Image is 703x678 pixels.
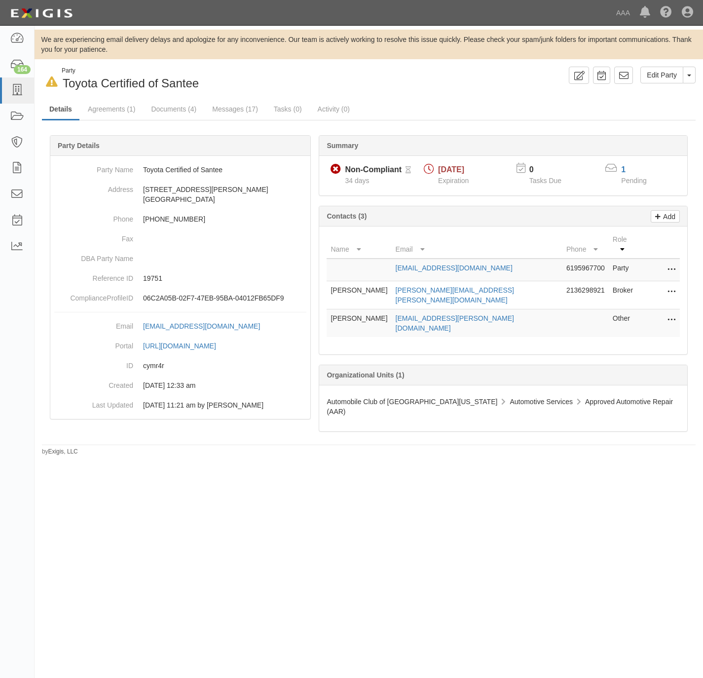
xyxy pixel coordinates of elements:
[327,309,391,338] td: [PERSON_NAME]
[609,259,640,281] td: Party
[205,99,265,119] a: Messages (17)
[345,177,369,185] span: Since 08/01/2025
[396,286,514,304] a: [PERSON_NAME][EMAIL_ADDRESS][PERSON_NAME][DOMAIN_NAME]
[621,165,626,174] a: 1
[143,321,260,331] div: [EMAIL_ADDRESS][DOMAIN_NAME]
[310,99,357,119] a: Activity (0)
[143,342,227,350] a: [URL][DOMAIN_NAME]
[392,230,562,259] th: Email
[143,273,306,283] p: 19751
[35,35,703,54] div: We are experiencing email delivery delays and apologize for any inconvenience. Our team is active...
[54,288,133,303] dt: ComplianceProfileID
[266,99,309,119] a: Tasks (0)
[327,142,358,150] b: Summary
[54,395,306,415] dd: 09/09/2024 11:21 am by Benjamin Tully
[54,180,133,194] dt: Address
[331,164,341,175] i: Non-Compliant
[54,376,306,395] dd: 03/10/2023 12:33 am
[640,67,683,83] a: Edit Party
[58,142,100,150] b: Party Details
[396,314,514,332] a: [EMAIL_ADDRESS][PERSON_NAME][DOMAIN_NAME]
[54,160,306,180] dd: Toyota Certified of Santee
[562,281,609,309] td: 2136298921
[54,356,133,371] dt: ID
[42,448,78,456] small: by
[54,249,133,264] dt: DBA Party Name
[54,209,306,229] dd: [PHONE_NUMBER]
[143,293,306,303] p: 06C2A05B-02F7-47EB-95BA-04012FB65DF9
[609,230,640,259] th: Role
[438,177,469,185] span: Expiration
[62,67,199,75] div: Party
[609,309,640,338] td: Other
[54,376,133,390] dt: Created
[651,210,680,223] a: Add
[529,177,561,185] span: Tasks Due
[327,281,391,309] td: [PERSON_NAME]
[609,281,640,309] td: Broker
[345,164,402,176] div: Non-Compliant
[54,268,133,283] dt: Reference ID
[54,395,133,410] dt: Last Updated
[327,371,404,379] b: Organizational Units (1)
[621,177,646,185] span: Pending
[660,7,672,19] i: Help Center - Complianz
[54,356,306,376] dd: cymr4r
[54,160,133,175] dt: Party Name
[54,209,133,224] dt: Phone
[46,77,58,87] i: In Default since 08/15/2025
[562,259,609,281] td: 6195967700
[396,264,513,272] a: [EMAIL_ADDRESS][DOMAIN_NAME]
[7,4,75,22] img: logo-5460c22ac91f19d4615b14bd174203de0afe785f0fc80cf4dbbc73dc1793850b.png
[144,99,204,119] a: Documents (4)
[54,229,133,244] dt: Fax
[406,167,411,174] i: Pending Review
[510,398,573,406] span: Automotive Services
[54,316,133,331] dt: Email
[42,99,79,120] a: Details
[327,212,367,220] b: Contacts (3)
[327,398,497,406] span: Automobile Club of [GEOGRAPHIC_DATA][US_STATE]
[611,3,635,23] a: AAA
[54,180,306,209] dd: [STREET_ADDRESS][PERSON_NAME] [GEOGRAPHIC_DATA]
[661,211,675,222] p: Add
[63,76,199,90] span: Toyota Certified of Santee
[54,336,133,351] dt: Portal
[529,164,574,176] p: 0
[80,99,143,119] a: Agreements (1)
[14,65,31,74] div: 164
[327,230,391,259] th: Name
[438,165,464,174] span: [DATE]
[562,230,609,259] th: Phone
[42,67,362,92] div: Toyota Certified of Santee
[143,322,271,330] a: [EMAIL_ADDRESS][DOMAIN_NAME]
[48,448,78,455] a: Exigis, LLC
